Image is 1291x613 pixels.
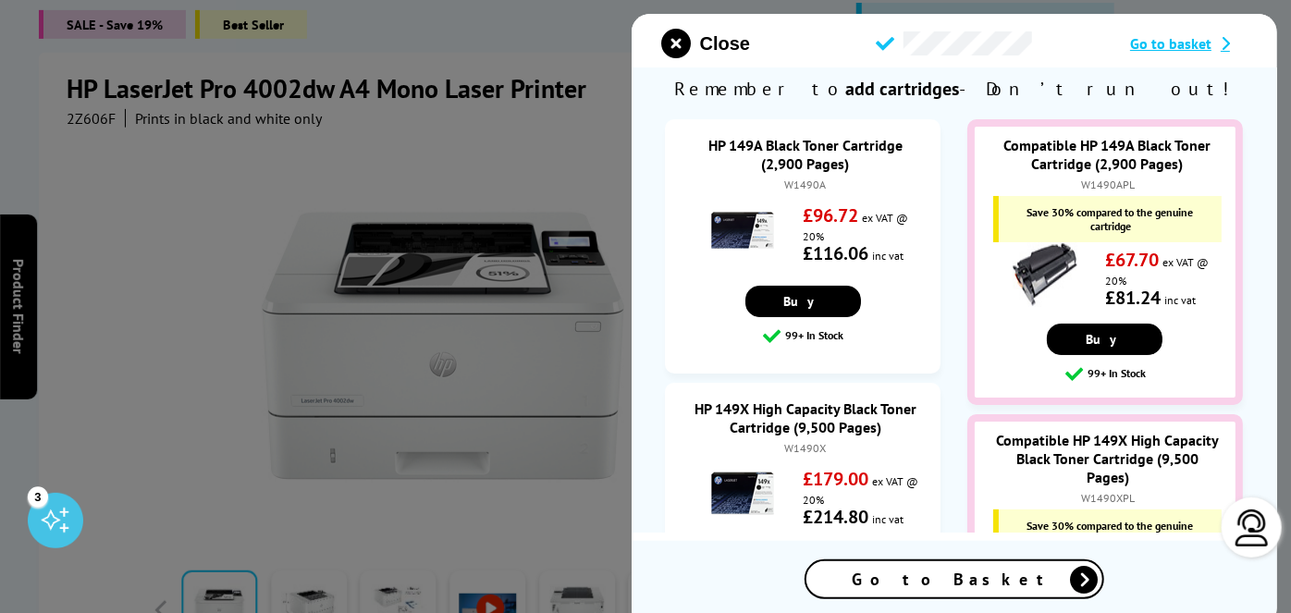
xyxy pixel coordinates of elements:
[1234,509,1271,546] img: user-headset-light.svg
[1130,34,1211,53] span: Go to basket
[700,33,750,55] span: Close
[1013,242,1077,307] img: Compatible HP 149A Black Toner Cartridge (2,900 Pages)
[993,491,1222,505] div: W1490XPL
[783,293,823,310] span: Buy
[845,77,959,101] b: add cartridges
[984,364,1226,383] div: 99+ In Stock
[1105,286,1161,310] strong: £81.24
[710,461,775,526] img: HP 149X High Capacity Black Toner Cartridge (9,500 Pages)
[1130,34,1248,53] a: Go to basket
[632,67,1277,110] span: Remember to - Don’t run out!
[692,178,920,191] div: W1490A
[1164,293,1196,307] span: inc vat
[661,29,750,58] button: close modal
[692,441,920,455] div: W1490X
[708,136,903,173] a: HP 149A Black Toner Cartridge (2,900 Pages)
[873,512,904,526] span: inc vat
[993,178,1222,191] div: W1490APL
[805,559,1104,599] a: Go to Basket
[804,203,859,227] strong: £96.72
[1004,136,1211,173] a: Compatible HP 149A Black Toner Cartridge (2,900 Pages)
[1086,331,1125,348] span: Buy
[873,249,904,263] span: inc vat
[695,399,916,436] a: HP 149X High Capacity Black Toner Cartridge (9,500 Pages)
[804,241,869,265] strong: £116.06
[804,467,869,491] strong: £179.00
[1008,205,1212,233] span: Save 30% compared to the genuine cartridge
[996,431,1219,486] a: Compatible HP 149X High Capacity Black Toner Cartridge (9,500 Pages)
[682,326,925,345] div: 99+ In Stock
[1105,248,1159,272] strong: £67.70
[853,569,1056,590] span: Go to Basket
[710,198,775,263] img: HP 149A Black Toner Cartridge (2,900 Pages)
[804,505,869,529] strong: £214.80
[28,486,48,507] div: 3
[1008,519,1212,546] span: Save 30% compared to the genuine cartridge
